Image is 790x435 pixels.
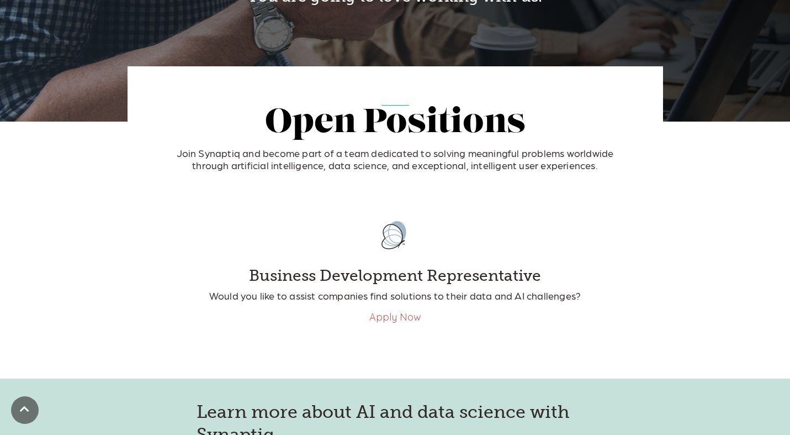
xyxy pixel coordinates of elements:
[174,266,616,285] h4: Business Development Representative
[369,311,421,323] a: Apply Now
[177,147,614,171] span: Join Synaptiq and become part of a team dedicated to solving meaningful problems worldwide throug...
[163,106,627,142] h2: Open Positions
[174,290,616,302] p: Would you like to assist companies find solutions to their data and AI challenges?
[368,209,423,261] img: synaptiq-logo-rgb_full-color-logomark-1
